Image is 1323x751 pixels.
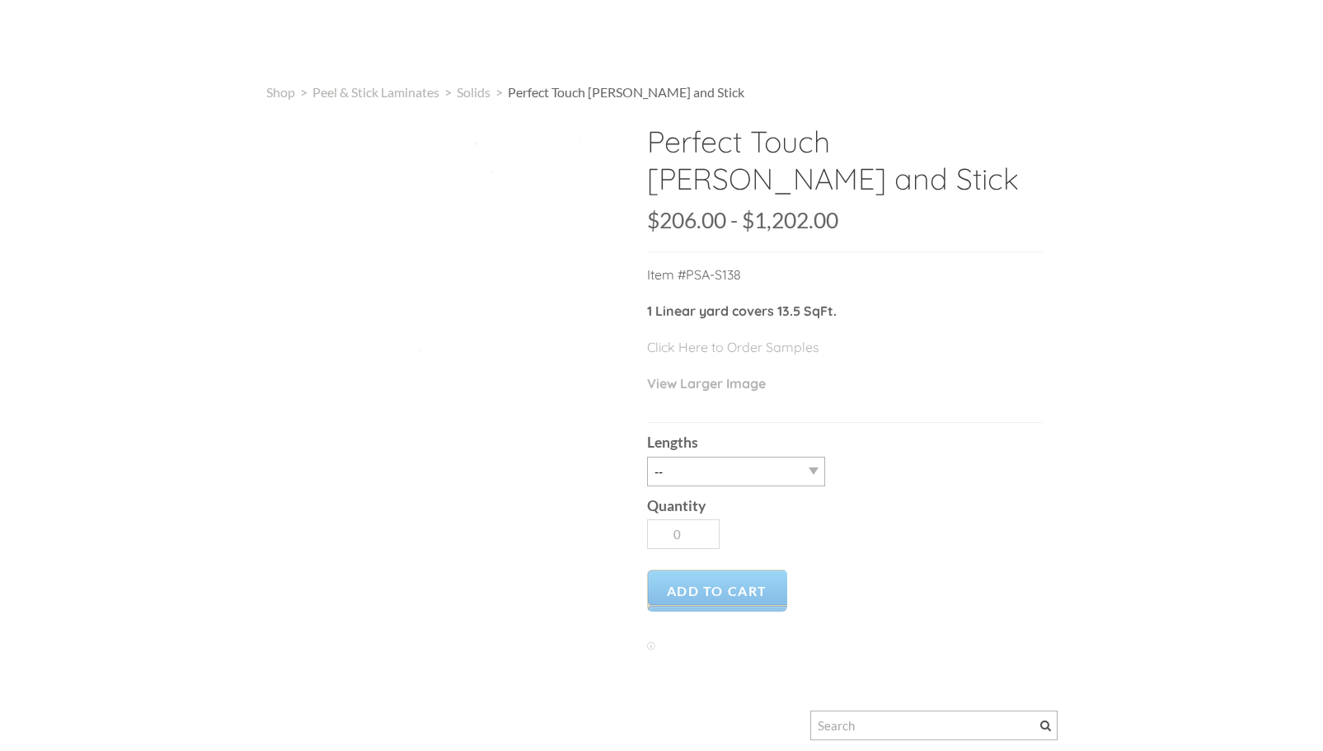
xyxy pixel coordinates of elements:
span: > [439,84,457,100]
input: Search [810,711,1058,740]
span: > [490,84,508,100]
b: Lengths [647,434,698,451]
a: Click Here to Order Samples [647,339,819,355]
img: s832171791223022656_p1003_i1_w2048.jpeg [266,123,622,360]
a: Add to Cart [647,570,788,612]
span: $206.00 - $1,202.00 [647,207,838,233]
b: Quantity [647,497,706,514]
a: Peel & Stick Laminates [312,84,439,100]
a: Shop [266,84,295,100]
h2: Perfect Touch [PERSON_NAME] and Stick [647,123,1043,209]
a: View Larger Image [647,375,766,392]
strong: 1 Linear yard covers 13.5 SqFt. [647,303,837,319]
span: Search [1040,720,1051,731]
a: Solids [457,84,490,100]
span: > [295,84,312,100]
span: Perfect Touch [PERSON_NAME] and Stick [508,84,744,100]
p: Item #PSA-S138 [647,265,1043,301]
